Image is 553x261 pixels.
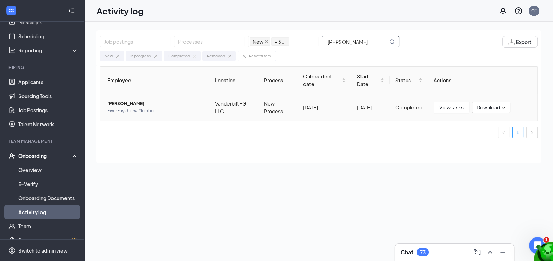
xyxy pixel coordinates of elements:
[68,7,75,14] svg: Collapse
[8,247,15,254] svg: Settings
[168,53,190,59] div: Completed
[250,37,270,46] span: New
[18,233,78,247] a: DocumentsCrown
[484,247,496,258] button: ChevronUp
[502,130,506,135] span: left
[130,53,151,59] div: In progress
[357,103,384,111] div: [DATE]
[502,36,538,48] button: Export
[207,53,225,59] div: Removed
[8,152,15,159] svg: UserCheck
[107,100,204,107] span: [PERSON_NAME]
[498,248,507,256] svg: Minimize
[513,127,523,138] a: 1
[477,104,500,111] span: Download
[18,191,78,205] a: Onboarding Documents
[258,67,298,94] th: Process
[249,53,271,59] div: Reset filters
[498,127,509,138] li: Previous Page
[18,152,73,159] div: Onboarding
[258,94,298,121] td: New Process
[530,130,534,135] span: right
[8,138,77,144] div: Team Management
[18,247,68,254] div: Switch to admin view
[473,248,482,256] svg: ComposeMessage
[303,72,340,88] span: Onboarded date
[105,53,113,59] div: New
[8,7,15,14] svg: WorkstreamLogo
[395,103,422,111] div: Completed
[428,67,537,94] th: Actions
[514,7,523,15] svg: QuestionInfo
[543,237,549,243] span: 1
[501,106,506,110] span: down
[275,38,286,45] span: + 3 ...
[526,127,538,138] li: Next Page
[100,67,209,94] th: Employee
[18,89,78,103] a: Sourcing Tools
[18,103,78,117] a: Job Postings
[401,248,413,256] h3: Chat
[265,40,268,43] span: close
[395,76,417,84] span: Status
[18,29,78,43] a: Scheduling
[526,127,538,138] button: right
[486,248,494,256] svg: ChevronUp
[303,103,345,111] div: [DATE]
[498,127,509,138] button: left
[18,47,79,54] div: Reporting
[389,39,395,45] svg: MagnifyingGlass
[253,38,263,45] span: New
[18,163,78,177] a: Overview
[209,94,258,121] td: Vanderbilt FG LLC
[96,5,144,17] h1: Activity log
[512,127,523,138] li: 1
[439,103,464,111] span: View tasks
[107,107,204,114] span: Five Guys Crew Member
[531,8,537,14] div: CE
[18,205,78,219] a: Activity log
[472,247,483,258] button: ComposeMessage
[8,64,77,70] div: Hiring
[18,117,78,131] a: Talent Network
[8,47,15,54] svg: Analysis
[420,249,426,255] div: 73
[516,39,532,44] span: Export
[271,37,289,46] span: + 3 ...
[18,75,78,89] a: Applicants
[357,72,379,88] span: Start Date
[351,67,390,94] th: Start Date
[529,237,546,254] iframe: Intercom live chat
[209,67,258,94] th: Location
[297,67,351,94] th: Onboarded date
[499,7,507,15] svg: Notifications
[18,219,78,233] a: Team
[434,102,469,113] button: View tasks
[18,15,78,29] a: Messages
[390,67,428,94] th: Status
[18,177,78,191] a: E-Verify
[497,247,508,258] button: Minimize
